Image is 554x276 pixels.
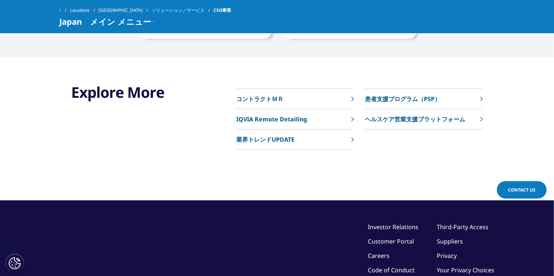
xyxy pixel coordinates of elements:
[368,266,415,274] a: Code of Conduct
[213,4,231,17] span: CSO事業
[236,89,354,109] a: コントラクトＭＲ
[365,89,482,109] a: 患者支援プログラム（PSP）
[70,4,98,17] a: Locations
[368,237,414,245] a: Customer Portal
[98,4,151,17] a: [GEOGRAPHIC_DATA]
[368,223,419,231] a: Investor Relations
[437,223,489,231] a: Third-Party Access
[437,252,457,260] a: Privacy
[236,115,307,124] p: IQVIA Remote Detailing
[60,17,151,26] span: Japan メイン メニュー
[236,109,354,130] a: IQVIA Remote Detailing
[437,237,463,245] a: Suppliers
[72,83,195,101] h3: Explore More
[236,94,283,103] p: コントラクトＭＲ
[236,130,354,150] a: 業界トレンドUPDATE
[236,135,295,144] p: 業界トレンドUPDATE
[6,254,24,272] button: Cookie 設定
[437,266,495,274] a: Your Privacy Choices
[365,109,482,130] a: ヘルスケア営業支援プラットフォーム
[508,187,536,193] span: Contact Us
[365,115,465,124] p: ヘルスケア営業支援プラットフォーム
[368,252,390,260] a: Careers
[151,4,213,17] a: ソリューション／サービス
[497,181,547,199] a: Contact Us
[365,94,440,103] p: 患者支援プログラム（PSP）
